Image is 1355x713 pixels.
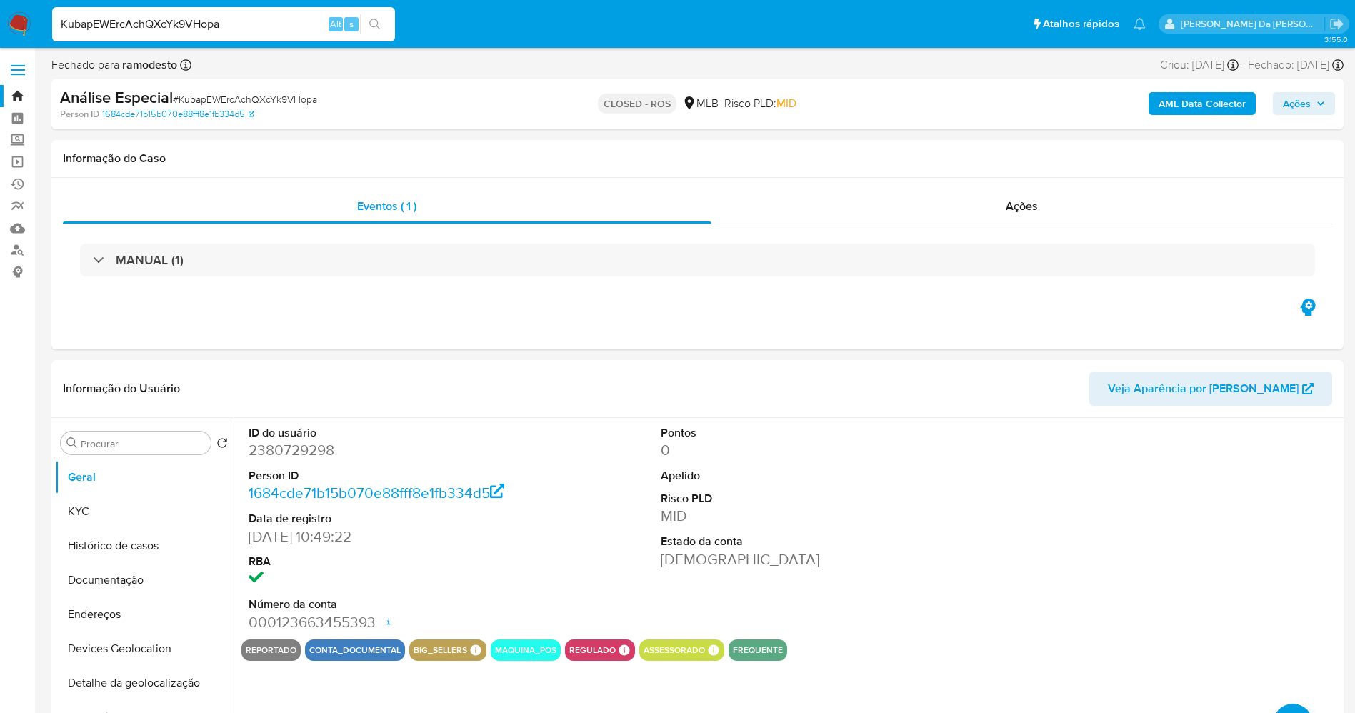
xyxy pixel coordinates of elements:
b: AML Data Collector [1159,92,1246,115]
button: reportado [246,647,296,653]
dt: Person ID [249,468,509,484]
input: Procurar [81,437,205,450]
dt: ID do usuário [249,425,509,441]
button: big_sellers [414,647,467,653]
dt: Apelido [661,468,921,484]
button: Retornar ao pedido padrão [216,437,228,453]
button: frequente [733,647,783,653]
b: Person ID [60,108,99,121]
span: Ações [1283,92,1311,115]
div: MLB [682,96,719,111]
button: conta_documental [309,647,401,653]
h1: Informação do Caso [63,151,1332,166]
span: Alt [330,17,341,31]
button: KYC [55,494,234,529]
dd: [DATE] 10:49:22 [249,527,509,547]
input: Pesquise usuários ou casos... [52,15,395,34]
span: Eventos ( 1 ) [357,198,416,214]
dd: MID [661,506,921,526]
dt: Risco PLD [661,491,921,507]
button: AML Data Collector [1149,92,1256,115]
dt: RBA [249,554,509,569]
button: Devices Geolocation [55,632,234,666]
dt: Estado da conta [661,534,921,549]
a: Notificações [1134,18,1146,30]
button: Geral [55,460,234,494]
dt: Data de registro [249,511,509,527]
dd: 000123663455393 [249,612,509,632]
dd: 2380729298 [249,440,509,460]
span: # KubapEWErcAchQXcYk9VHopa [173,92,317,106]
div: Criou: [DATE] [1160,57,1239,73]
span: MID [776,95,796,111]
button: Detalhe da geolocalização [55,666,234,700]
span: s [349,17,354,31]
button: assessorado [644,647,705,653]
p: CLOSED - ROS [598,94,676,114]
div: MANUAL (1) [80,244,1315,276]
button: search-icon [360,14,389,34]
h1: Informação do Usuário [63,382,180,396]
a: 1684cde71b15b070e88fff8e1fb334d5 [249,482,505,503]
button: Ações [1273,92,1335,115]
b: Análise Especial [60,86,173,109]
button: Procurar [66,437,78,449]
h3: MANUAL (1) [116,252,184,268]
span: Risco PLD: [724,96,796,111]
button: Veja Aparência por [PERSON_NAME] [1089,372,1332,406]
button: regulado [569,647,616,653]
span: Atalhos rápidos [1043,16,1119,31]
p: patricia.varelo@mercadopago.com.br [1181,17,1325,31]
div: Fechado: [DATE] [1248,57,1344,73]
button: Endereços [55,597,234,632]
span: Ações [1006,198,1038,214]
a: 1684cde71b15b070e88fff8e1fb334d5 [102,108,254,121]
a: Sair [1329,16,1344,31]
dd: [DEMOGRAPHIC_DATA] [661,549,921,569]
dt: Pontos [661,425,921,441]
span: - [1241,57,1245,73]
button: Documentação [55,563,234,597]
b: ramodesto [119,56,177,73]
span: Veja Aparência por [PERSON_NAME] [1108,372,1299,406]
dt: Número da conta [249,597,509,612]
button: Histórico de casos [55,529,234,563]
dd: 0 [661,440,921,460]
button: maquina_pos [495,647,556,653]
span: Fechado para [51,57,177,73]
